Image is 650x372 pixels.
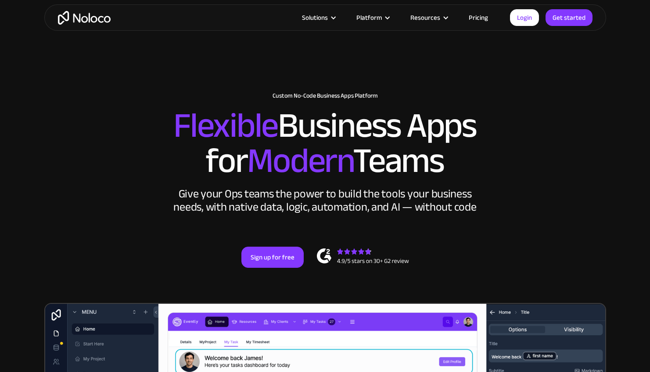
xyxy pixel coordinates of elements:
[410,12,440,23] div: Resources
[291,12,345,23] div: Solutions
[510,9,539,26] a: Login
[173,93,278,158] span: Flexible
[302,12,328,23] div: Solutions
[345,12,399,23] div: Platform
[458,12,499,23] a: Pricing
[172,187,479,214] div: Give your Ops teams the power to build the tools your business needs, with native data, logic, au...
[399,12,458,23] div: Resources
[546,9,593,26] a: Get started
[58,11,111,25] a: home
[356,12,382,23] div: Platform
[53,92,597,99] h1: Custom No-Code Business Apps Platform
[247,128,353,193] span: Modern
[241,247,304,268] a: Sign up for free
[53,108,597,179] h2: Business Apps for Teams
